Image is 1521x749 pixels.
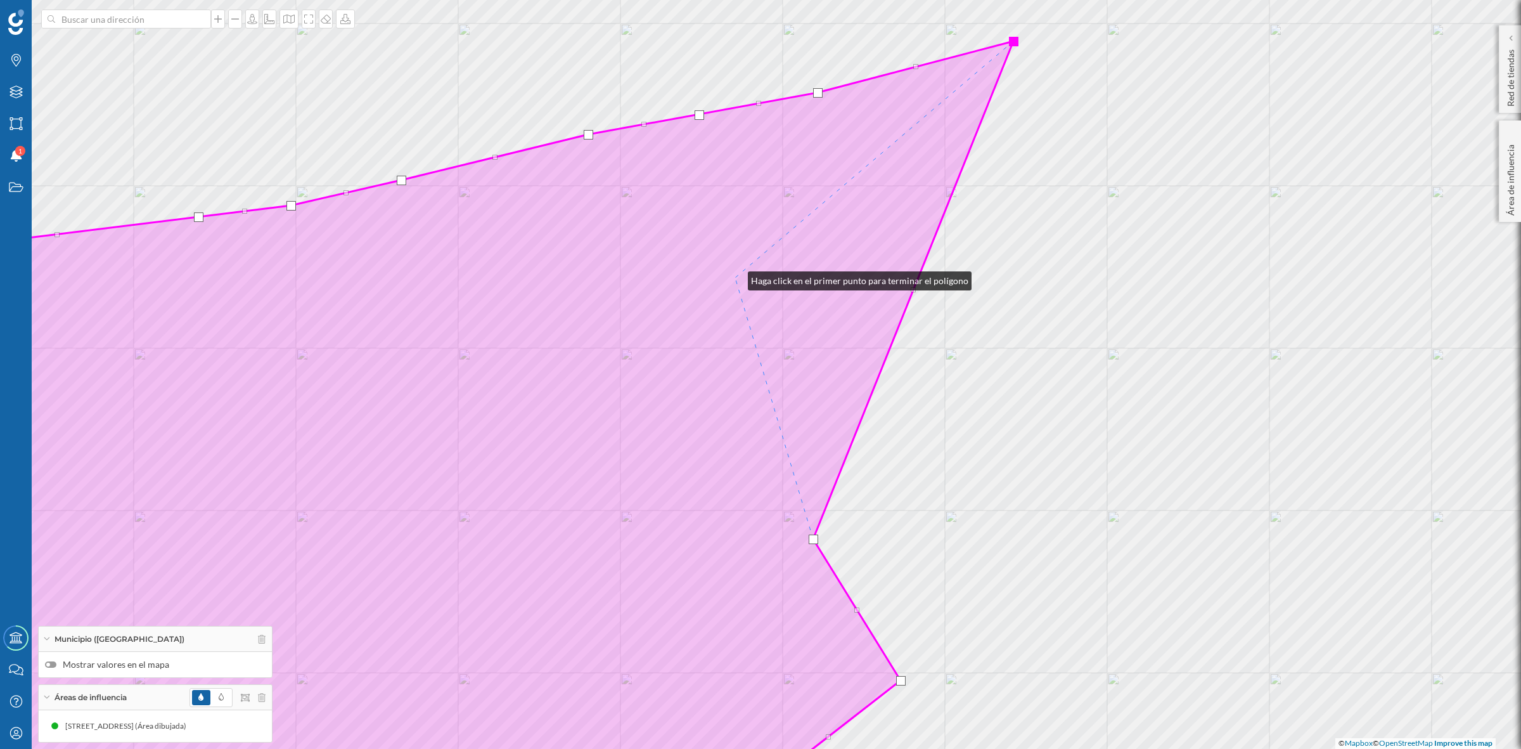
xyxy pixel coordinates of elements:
span: Áreas de influencia [55,692,127,703]
p: Red de tiendas [1505,44,1517,107]
div: [STREET_ADDRESS] (Área dibujada) [65,720,193,733]
a: Improve this map [1434,738,1492,748]
a: Mapbox [1345,738,1373,748]
span: 1 [18,145,22,157]
a: OpenStreetMap [1379,738,1433,748]
label: Mostrar valores en el mapa [45,658,266,671]
span: Soporte [25,9,70,20]
p: Área de influencia [1505,140,1517,216]
div: © © [1335,738,1496,749]
img: Geoblink Logo [8,10,24,35]
span: Municipio ([GEOGRAPHIC_DATA]) [55,634,184,645]
div: Haga click en el primer punto para terminar el polígono [748,271,972,290]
